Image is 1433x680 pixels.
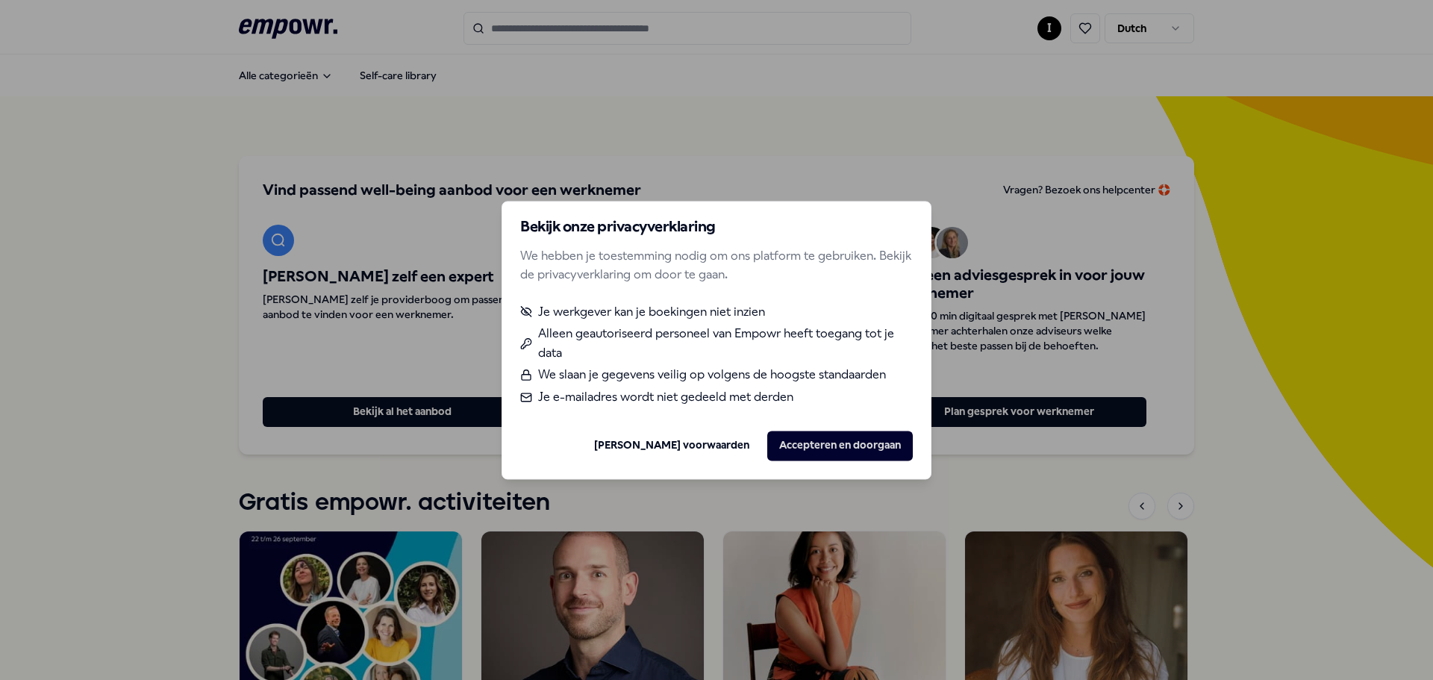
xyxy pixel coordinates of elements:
li: Je e-mailadres wordt niet gedeeld met derden [520,387,913,407]
li: Je werkgever kan je boekingen niet inzien [520,302,913,322]
button: [PERSON_NAME] voorwaarden [582,431,761,461]
button: Accepteren en doorgaan [767,431,913,461]
li: We slaan je gegevens veilig op volgens de hoogste standaarden [520,366,913,385]
li: Alleen geautoriseerd personeel van Empowr heeft toegang tot je data [520,325,913,363]
h2: Bekijk onze privacyverklaring [520,219,913,234]
a: [PERSON_NAME] voorwaarden [594,437,749,454]
p: We hebben je toestemming nodig om ons platform te gebruiken. Bekijk de privacyverklaring om door ... [520,246,913,284]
